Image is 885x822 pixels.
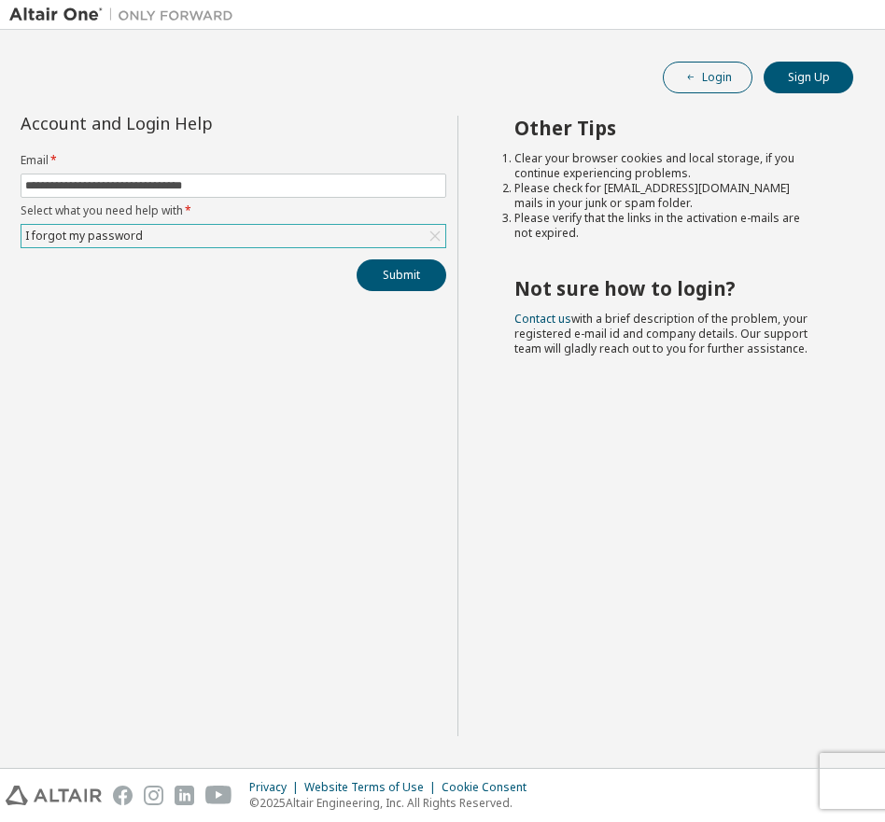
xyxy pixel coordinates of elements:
[21,153,446,168] label: Email
[175,786,194,805] img: linkedin.svg
[514,311,571,327] a: Contact us
[9,6,243,24] img: Altair One
[6,786,102,805] img: altair_logo.svg
[22,226,146,246] div: I forgot my password
[21,203,446,218] label: Select what you need help with
[113,786,133,805] img: facebook.svg
[514,151,820,181] li: Clear your browser cookies and local storage, if you continue experiencing problems.
[249,780,304,795] div: Privacy
[514,311,808,356] span: with a brief description of the problem, your registered e-mail id and company details. Our suppo...
[514,211,820,241] li: Please verify that the links in the activation e-mails are not expired.
[442,780,538,795] div: Cookie Consent
[144,786,163,805] img: instagram.svg
[249,795,538,811] p: © 2025 Altair Engineering, Inc. All Rights Reserved.
[764,62,853,93] button: Sign Up
[21,116,361,131] div: Account and Login Help
[663,62,752,93] button: Login
[514,181,820,211] li: Please check for [EMAIL_ADDRESS][DOMAIN_NAME] mails in your junk or spam folder.
[514,116,820,140] h2: Other Tips
[205,786,232,805] img: youtube.svg
[304,780,442,795] div: Website Terms of Use
[21,225,445,247] div: I forgot my password
[357,259,446,291] button: Submit
[514,276,820,300] h2: Not sure how to login?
